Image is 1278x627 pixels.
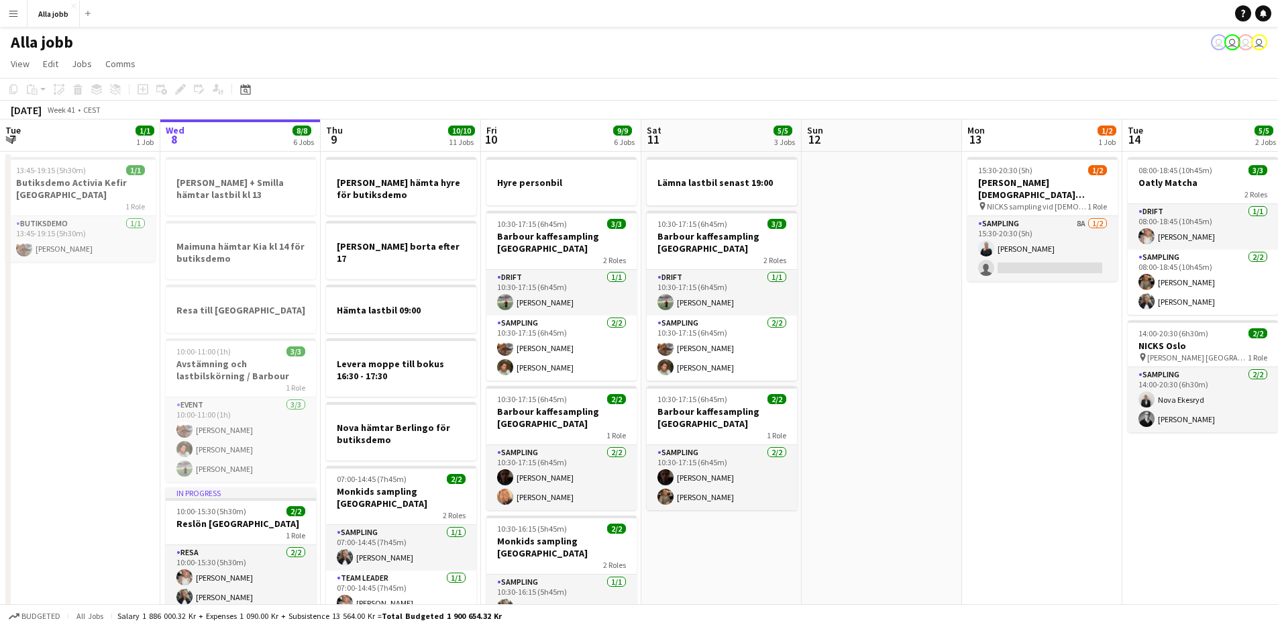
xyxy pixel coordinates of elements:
[486,157,637,205] div: Hyre personbil
[486,445,637,510] app-card-role: Sampling2/210:30-17:15 (6h45m)[PERSON_NAME][PERSON_NAME]
[166,487,316,498] div: In progress
[603,560,626,570] span: 2 Roles
[965,132,985,147] span: 13
[11,32,73,52] h1: Alla jobb
[286,346,305,356] span: 3/3
[166,397,316,482] app-card-role: Event3/310:00-11:00 (1h)[PERSON_NAME][PERSON_NAME][PERSON_NAME]
[486,316,637,381] app-card-role: Sampling2/210:30-17:15 (6h45m)[PERSON_NAME][PERSON_NAME]
[126,165,145,175] span: 1/1
[647,177,797,189] h3: Lämna lastbil senast 19:00
[774,137,795,147] div: 3 Jobs
[166,157,316,215] app-job-card: [PERSON_NAME] + Smilla hämtar lastbil kl 13
[286,506,305,516] span: 2/2
[38,55,64,73] a: Edit
[484,132,497,147] span: 10
[166,221,316,279] div: Maimuna hämtar Kia kl 14 för butiksdemo
[486,386,637,510] app-job-card: 10:30-17:15 (6h45m)2/2Barbour kaffesampling [GEOGRAPHIC_DATA]1 RoleSampling2/210:30-17:15 (6h45m)...
[486,405,637,430] h3: Barbour kaffesampling [GEOGRAPHIC_DATA]
[1128,204,1278,250] app-card-role: Drift1/108:00-18:45 (10h45m)[PERSON_NAME]
[967,124,985,136] span: Mon
[11,103,42,117] div: [DATE]
[1224,34,1240,50] app-user-avatar: Hedda Lagerbielke
[1128,320,1278,432] app-job-card: 14:00-20:30 (6h30m)2/2NICKS Oslo [PERSON_NAME] [GEOGRAPHIC_DATA]1 RoleSampling2/214:00-20:30 (6h3...
[125,201,145,211] span: 1 Role
[286,383,305,393] span: 1 Role
[486,211,637,381] app-job-card: 10:30-17:15 (6h45m)3/3Barbour kaffesampling [GEOGRAPHIC_DATA]2 RolesDrift1/110:30-17:15 (6h45m)[P...
[166,124,184,136] span: Wed
[166,487,316,610] app-job-card: In progress10:00-15:30 (5h30m)2/2Reslön [GEOGRAPHIC_DATA]1 RoleResa2/210:00-15:30 (5h30m)[PERSON_...
[7,609,62,624] button: Budgeted
[5,216,156,262] app-card-role: Butiksdemo1/113:45-19:15 (5h30m)[PERSON_NAME]
[1244,189,1267,199] span: 2 Roles
[16,165,86,175] span: 13:45-19:15 (5h30m)
[645,132,661,147] span: 11
[324,132,343,147] span: 9
[1248,165,1267,175] span: 3/3
[326,525,476,571] app-card-role: Sampling1/107:00-14:45 (7h45m)[PERSON_NAME]
[449,137,474,147] div: 11 Jobs
[1248,328,1267,338] span: 2/2
[447,474,466,484] span: 2/2
[293,137,314,147] div: 6 Jobs
[613,126,632,136] span: 9/9
[66,55,97,73] a: Jobs
[166,285,316,333] div: Resa till [GEOGRAPHIC_DATA]
[647,211,797,381] app-job-card: 10:30-17:15 (6h45m)3/3Barbour kaffesampling [GEOGRAPHIC_DATA]2 RolesDrift1/110:30-17:15 (6h45m)[P...
[326,177,476,201] h3: [PERSON_NAME] hämta hyre för butiksdemo
[326,485,476,510] h3: Monkids sampling [GEOGRAPHIC_DATA]
[100,55,141,73] a: Comms
[5,157,156,262] app-job-card: 13:45-19:15 (5h30m)1/1Butiksdemo Activia Kefir [GEOGRAPHIC_DATA]1 RoleButiksdemo1/113:45-19:15 (5...
[767,430,786,440] span: 1 Role
[1128,157,1278,315] app-job-card: 08:00-18:45 (10h45m)3/3Oatly Matcha2 RolesDrift1/108:00-18:45 (10h45m)[PERSON_NAME]Sampling2/208:...
[486,270,637,316] app-card-role: Drift1/110:30-17:15 (6h45m)[PERSON_NAME]
[607,219,626,229] span: 3/3
[286,530,305,540] span: 1 Role
[1255,126,1273,136] span: 5/5
[11,58,30,70] span: View
[326,157,476,215] app-job-card: [PERSON_NAME] hämta hyre för butiksdemo
[497,394,567,404] span: 10:30-17:15 (6h45m)
[1128,177,1278,189] h3: Oatly Matcha
[967,216,1118,281] app-card-role: Sampling8A1/215:30-20:30 (5h)[PERSON_NAME]
[1147,352,1248,363] span: [PERSON_NAME] [GEOGRAPHIC_DATA]
[326,221,476,279] app-job-card: [PERSON_NAME] borta efter 17
[83,105,101,115] div: CEST
[21,612,60,621] span: Budgeted
[647,386,797,510] app-job-card: 10:30-17:15 (6h45m)2/2Barbour kaffesampling [GEOGRAPHIC_DATA]1 RoleSampling2/210:30-17:15 (6h45m)...
[1211,34,1227,50] app-user-avatar: Hedda Lagerbielke
[44,105,78,115] span: Week 41
[647,230,797,254] h3: Barbour kaffesampling [GEOGRAPHIC_DATA]
[326,285,476,333] app-job-card: Hämta lastbil 09:00
[603,255,626,265] span: 2 Roles
[486,177,637,189] h3: Hyre personbil
[1126,132,1143,147] span: 14
[3,132,21,147] span: 7
[166,240,316,264] h3: Maimuna hämtar Kia kl 14 för butiksdemo
[176,506,246,516] span: 10:00-15:30 (5h30m)
[497,219,567,229] span: 10:30-17:15 (6h45m)
[1238,34,1254,50] app-user-avatar: August Löfgren
[326,402,476,461] div: Nova hämtar Berlingo för butiksdemo
[382,611,502,621] span: Total Budgeted 1 900 654.32 kr
[166,338,316,482] div: 10:00-11:00 (1h)3/3Avstämning och lastbilskörning / Barbour1 RoleEvent3/310:00-11:00 (1h)[PERSON_...
[614,137,635,147] div: 6 Jobs
[1251,34,1267,50] app-user-avatar: Emil Hasselberg
[647,445,797,510] app-card-role: Sampling2/210:30-17:15 (6h45m)[PERSON_NAME][PERSON_NAME]
[805,132,823,147] span: 12
[326,466,476,616] app-job-card: 07:00-14:45 (7h45m)2/2Monkids sampling [GEOGRAPHIC_DATA]2 RolesSampling1/107:00-14:45 (7h45m)[PER...
[647,157,797,205] app-job-card: Lämna lastbil senast 19:00
[486,124,497,136] span: Fri
[647,316,797,381] app-card-role: Sampling2/210:30-17:15 (6h45m)[PERSON_NAME][PERSON_NAME]
[105,58,136,70] span: Comms
[1138,165,1212,175] span: 08:00-18:45 (10h45m)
